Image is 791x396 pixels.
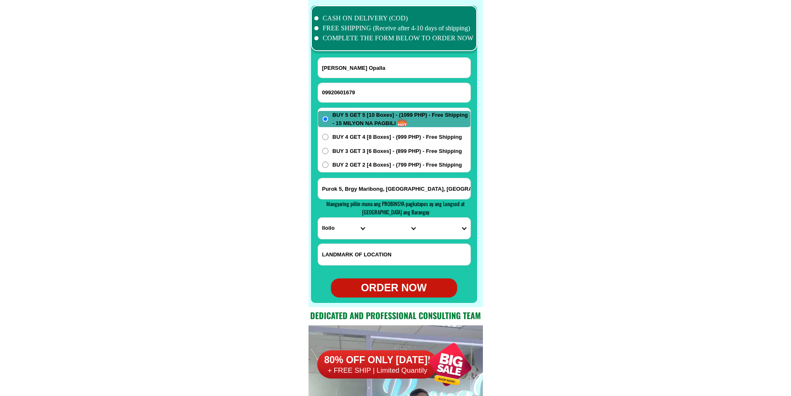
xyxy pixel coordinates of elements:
span: Mangyaring piliin muna ang PROBINSYA pagkatapos ay ang Lungsod at [GEOGRAPHIC_DATA] ang Barangay [326,199,465,216]
span: BUY 4 GET 4 [8 Boxes] - (999 PHP) - Free Shipping [333,133,462,141]
span: BUY 2 GET 2 [4 Boxes] - (799 PHP) - Free Shipping [333,161,462,169]
h2: Dedicated and professional consulting team [309,309,483,322]
li: FREE SHIPPING (Receive after 4-10 days of shipping) [314,23,474,33]
div: ORDER NOW [331,280,457,296]
h6: + FREE SHIP | Limited Quantily [317,366,438,375]
span: BUY 3 GET 3 [6 Boxes] - (899 PHP) - Free Shipping [333,147,462,155]
li: CASH ON DELIVERY (COD) [314,13,474,23]
input: Input phone_number [318,83,470,102]
input: Input full_name [318,58,470,78]
input: BUY 2 GET 2 [4 Boxes] - (799 PHP) - Free Shipping [322,162,328,168]
input: BUY 4 GET 4 [8 Boxes] - (999 PHP) - Free Shipping [322,134,328,140]
span: BUY 5 GET 5 [10 Boxes] - (1099 PHP) - Free Shipping - 15 MILYON NA PAGBILI [333,111,470,127]
input: Input address [318,178,470,199]
li: COMPLETE THE FORM BELOW TO ORDER NOW [314,33,474,43]
input: BUY 3 GET 3 [6 Boxes] - (899 PHP) - Free Shipping [322,148,328,154]
input: Input LANDMARKOFLOCATION [318,244,470,265]
select: Select district [369,218,419,239]
h6: 80% OFF ONLY [DATE]! [317,354,438,366]
select: Select commune [419,218,470,239]
select: Select province [318,218,369,239]
input: BUY 5 GET 5 [10 Boxes] - (1099 PHP) - Free Shipping - 15 MILYON NA PAGBILI [322,116,328,122]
